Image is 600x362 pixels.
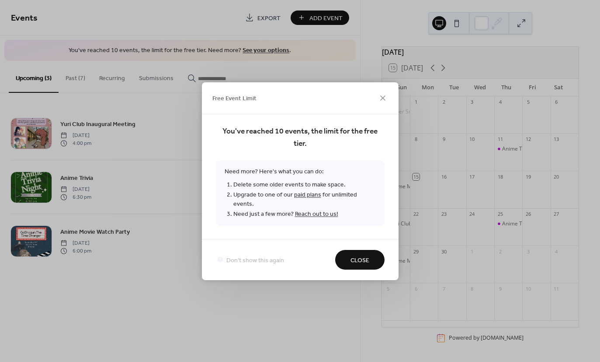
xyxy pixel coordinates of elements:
[350,256,369,265] span: Close
[233,179,376,190] li: Delete some older events to make space.
[226,256,284,265] span: Don't show this again
[216,160,385,225] span: Need more? Here's what you can do:
[216,125,385,150] span: You've reached 10 events, the limit for the free tier.
[294,189,321,200] a: paid plans
[233,190,376,209] li: Upgrade to one of our for unlimited events.
[212,94,257,103] span: Free Event Limit
[233,209,376,219] li: Need just a few more?
[335,250,385,270] button: Close
[295,208,338,220] a: Reach out to us!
